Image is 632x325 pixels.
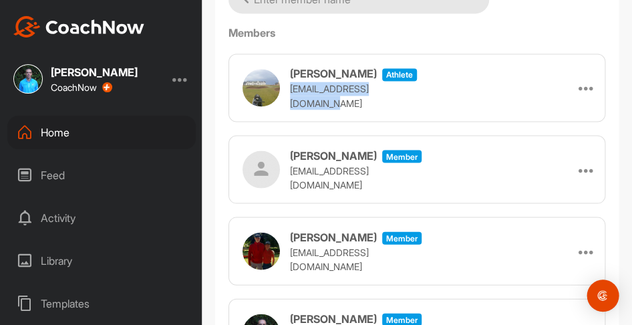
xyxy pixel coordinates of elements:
div: Home [7,116,196,149]
div: CoachNow [51,82,112,93]
div: Feed [7,158,196,192]
img: user [243,69,280,106]
h3: [PERSON_NAME] [290,229,377,245]
h3: [PERSON_NAME] [290,147,377,163]
img: square_e29b4c4ef8ba649c5d65bb3b7a2e6f15.jpg [13,64,43,94]
img: user [243,150,280,188]
div: [PERSON_NAME] [51,67,138,78]
div: Open Intercom Messenger [587,280,619,312]
label: Members [228,25,605,41]
span: athlete [382,68,417,81]
span: Member [382,231,422,244]
div: Activity [7,201,196,235]
h3: [PERSON_NAME] [290,66,377,82]
img: user [243,232,280,269]
p: [EMAIL_ADDRESS][DOMAIN_NAME] [290,82,424,110]
p: [EMAIL_ADDRESS][DOMAIN_NAME] [290,163,424,191]
img: CoachNow [13,16,144,37]
span: Member [382,150,422,162]
div: Library [7,244,196,278]
div: Templates [7,287,196,320]
p: [EMAIL_ADDRESS][DOMAIN_NAME] [290,245,424,273]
